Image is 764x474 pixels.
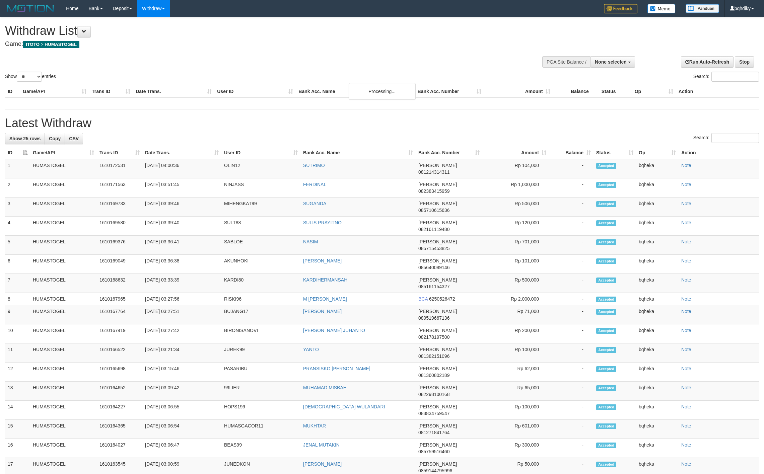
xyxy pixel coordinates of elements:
[418,201,457,206] span: [PERSON_NAME]
[418,449,449,454] span: Copy 085759516460 to clipboard
[679,147,759,159] th: Action
[65,133,83,144] a: CSV
[214,85,296,98] th: User ID
[482,274,549,293] td: Rp 500,000
[349,83,416,100] div: Processing...
[681,201,691,206] a: Note
[30,420,97,439] td: HUMASTOGEL
[693,133,759,143] label: Search:
[482,197,549,217] td: Rp 506,000
[418,461,457,467] span: [PERSON_NAME]
[596,220,616,226] span: Accepted
[596,462,616,467] span: Accepted
[549,305,594,324] td: -
[221,382,300,401] td: 99LIER
[142,255,221,274] td: [DATE] 03:36:38
[549,255,594,274] td: -
[5,217,30,236] td: 4
[418,328,457,333] span: [PERSON_NAME]
[30,343,97,363] td: HUMASTOGEL
[5,85,20,98] th: ID
[549,363,594,382] td: -
[596,182,616,188] span: Accepted
[303,201,326,206] a: SUGANDA
[142,343,221,363] td: [DATE] 03:21:34
[681,163,691,168] a: Note
[30,324,97,343] td: HUMASTOGEL
[97,343,142,363] td: 1610166522
[303,163,325,168] a: SUTRIMO
[482,420,549,439] td: Rp 601,000
[142,178,221,197] td: [DATE] 03:51:45
[636,324,679,343] td: bqheka
[681,239,691,244] a: Note
[595,59,627,65] span: None selected
[418,353,449,359] span: Copy 081382151096 to clipboard
[142,420,221,439] td: [DATE] 03:06:54
[30,305,97,324] td: HUMASTOGEL
[97,197,142,217] td: 1610169733
[221,401,300,420] td: HOPS199
[418,188,449,194] span: Copy 082383415959 to clipboard
[303,385,347,390] a: MUHAMAD MISBAH
[303,328,365,333] a: [PERSON_NAME] JUHANTO
[221,420,300,439] td: HUMASGACOR11
[5,72,56,82] label: Show entries
[681,404,691,409] a: Note
[681,347,691,352] a: Note
[596,278,616,283] span: Accepted
[418,265,449,270] span: Copy 085640089146 to clipboard
[303,442,340,448] a: JENAL MUTAKIN
[221,324,300,343] td: BIRONISANOVI
[69,136,79,141] span: CSV
[97,382,142,401] td: 1610164652
[30,147,97,159] th: Game/API: activate to sort column ascending
[482,363,549,382] td: Rp 62,000
[303,366,370,371] a: PRANSISKO [PERSON_NAME]
[681,182,691,187] a: Note
[30,293,97,305] td: HUMASTOGEL
[142,382,221,401] td: [DATE] 03:09:42
[482,401,549,420] td: Rp 100,000
[418,392,449,397] span: Copy 082298100168 to clipboard
[418,163,457,168] span: [PERSON_NAME]
[636,274,679,293] td: bqheka
[45,133,65,144] a: Copy
[636,236,679,255] td: bqheka
[418,315,449,321] span: Copy 089519667136 to clipboard
[418,423,457,428] span: [PERSON_NAME]
[142,274,221,293] td: [DATE] 03:33:39
[681,56,734,68] a: Run Auto-Refresh
[303,220,342,225] a: SULIS PRAYITNO
[549,401,594,420] td: -
[636,255,679,274] td: bqheka
[418,430,449,435] span: Copy 081271841764 to clipboard
[5,382,30,401] td: 13
[300,147,416,159] th: Bank Acc. Name: activate to sort column ascending
[418,284,449,289] span: Copy 085161154327 to clipboard
[429,296,455,302] span: Copy 6250526472 to clipboard
[681,328,691,333] a: Note
[482,255,549,274] td: Rp 101,000
[711,133,759,143] input: Search:
[5,439,30,458] td: 16
[482,236,549,255] td: Rp 701,000
[416,147,482,159] th: Bank Acc. Number: activate to sort column ascending
[9,136,41,141] span: Show 25 rows
[5,293,30,305] td: 8
[681,277,691,283] a: Note
[591,56,635,68] button: None selected
[142,401,221,420] td: [DATE] 03:06:55
[596,163,616,169] span: Accepted
[142,363,221,382] td: [DATE] 03:15:46
[97,324,142,343] td: 1610167419
[604,4,637,13] img: Feedback.jpg
[596,239,616,245] span: Accepted
[549,236,594,255] td: -
[418,309,457,314] span: [PERSON_NAME]
[482,178,549,197] td: Rp 1,000,000
[97,255,142,274] td: 1610169049
[549,324,594,343] td: -
[5,41,503,48] h4: Game:
[418,411,449,416] span: Copy 083834759547 to clipboard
